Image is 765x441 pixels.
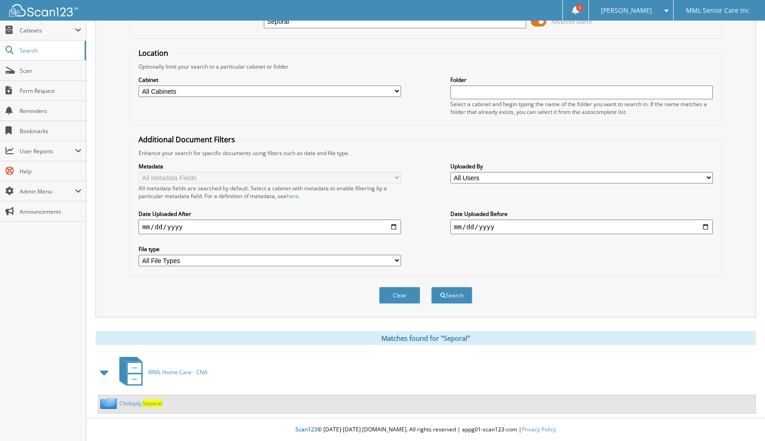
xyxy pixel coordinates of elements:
[20,208,81,215] span: Announcements
[287,192,299,200] a: here
[134,134,240,145] legend: Additional Document Filters
[20,147,75,155] span: User Reports
[134,149,717,157] div: Enhance your search for specific documents using filters such as date and file type.
[295,425,317,433] span: Scan123
[551,18,592,25] span: Advanced Search
[139,76,401,84] label: Cabinet
[719,397,765,441] iframe: Chat Widget
[686,8,749,13] span: MML Senior Care Inc
[139,184,401,200] div: All metadata fields are searched by default. Select a cabinet with metadata to enable filtering b...
[20,47,80,54] span: Search
[601,8,652,13] span: [PERSON_NAME]
[522,425,556,433] a: Privacy Policy
[20,167,81,175] span: Help
[139,210,401,218] label: Date Uploaded After
[576,4,583,11] span: 1
[450,76,713,84] label: Folder
[139,162,401,170] label: Metadata
[119,399,162,407] a: Choloply,Seporal
[20,188,75,195] span: Admin Menu
[86,419,765,441] div: © [DATE]-[DATE] [DOMAIN_NAME]. All rights reserved | appg01-scan123-com |
[9,4,78,16] img: scan123-logo-white.svg
[379,287,420,304] button: Clear
[114,354,208,390] a: MML Home Care - CNA
[139,220,401,234] input: start
[20,127,81,135] span: Bookmarks
[20,107,81,115] span: Reminders
[139,245,401,253] label: File type
[134,63,717,70] div: Optionally limit your search to a particular cabinet or folder
[20,27,75,34] span: Cabinets
[450,220,713,234] input: end
[431,287,472,304] button: Search
[20,87,81,95] span: Form Request
[20,67,81,75] span: Scan
[100,398,119,409] img: folder2.png
[96,331,756,345] div: Matches found for "Seporal"
[148,368,208,376] span: MML Home Care - CNA
[143,399,162,407] span: Seporal
[450,100,713,116] div: Select a cabinet and begin typing the name of the folder you want to search in. If the name match...
[134,48,173,58] legend: Location
[450,210,713,218] label: Date Uploaded Before
[450,162,713,170] label: Uploaded By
